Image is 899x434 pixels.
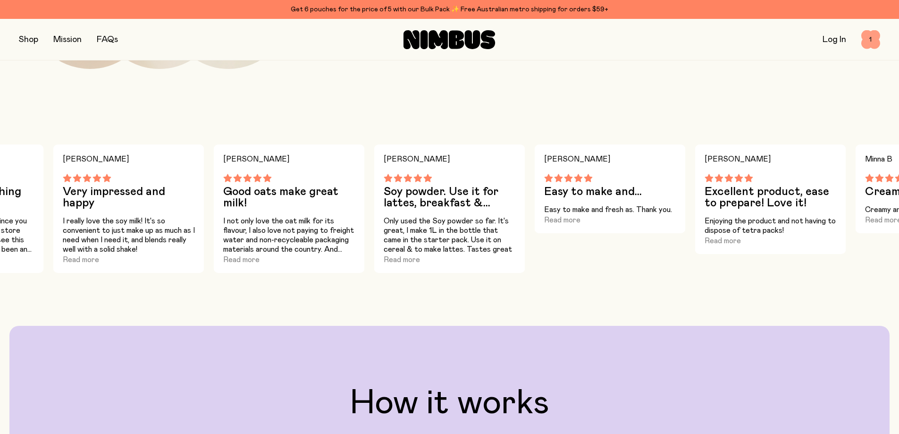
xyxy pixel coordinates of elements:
[384,216,516,254] p: Only used the Soy powder so far. It's great, I make 1L in the bottle that came in the starter pac...
[705,152,837,166] h4: [PERSON_NAME]
[223,152,355,166] h4: [PERSON_NAME]
[384,152,516,166] h4: [PERSON_NAME]
[705,186,837,209] h3: Excellent product, ease to prepare! Love it!
[53,35,82,44] a: Mission
[384,254,420,265] button: Read more
[384,186,516,209] h3: Soy powder. Use it for lattes, breakfast & baking.
[223,254,260,265] button: Read more
[705,216,837,235] p: Enjoying the product and not having to dispose of tetra packs!
[861,30,880,49] button: 1
[63,152,195,166] h4: [PERSON_NAME]
[28,386,871,420] h2: How it works
[544,214,580,226] button: Read more
[544,186,676,197] h3: Easy to make and...
[705,235,741,247] button: Read more
[544,152,676,166] h4: [PERSON_NAME]
[223,186,355,209] h3: Good oats make great milk!
[544,205,676,214] p: Easy to make and fresh as. Thank you.
[63,186,195,209] h3: Very impressed and happy
[97,35,118,44] a: FAQs
[63,216,195,254] p: I really love the soy milk! It's so convenient to just make up as much as I need when I need it, ...
[223,216,355,254] p: I not only love the oat milk for its flavour, I also love not paying to freight water and non-rec...
[63,254,99,265] button: Read more
[823,35,846,44] a: Log In
[19,4,880,15] div: Get 6 pouches for the price of 5 with our Bulk Pack ✨ Free Australian metro shipping for orders $59+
